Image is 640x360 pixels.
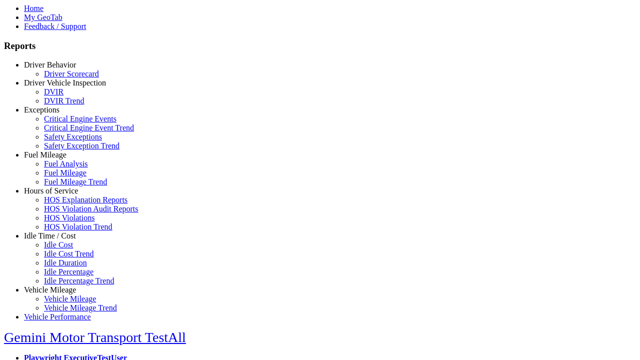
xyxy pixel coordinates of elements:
a: HOS Violation Trend [44,222,112,231]
a: DVIR Trend [44,96,84,105]
a: HOS Violations [44,213,94,222]
a: Vehicle Mileage Trend [44,303,117,312]
a: Fuel Mileage Trend [44,177,107,186]
a: Critical Engine Events [44,114,116,123]
a: Critical Engine Event Trend [44,123,134,132]
a: Vehicle Mileage [44,294,96,303]
a: Idle Duration [44,258,87,267]
a: Fuel Mileage [44,168,86,177]
a: Idle Cost Trend [44,249,94,258]
a: Fuel Mileage [24,150,66,159]
a: DVIR [44,87,63,96]
a: Hours of Service [24,186,78,195]
a: Safety Exception Trend [44,141,119,150]
a: My GeoTab [24,13,62,21]
a: Idle Percentage Trend [44,276,114,285]
a: Exceptions [24,105,59,114]
a: Home [24,4,43,12]
a: HOS Explanation Reports [44,195,127,204]
a: Idle Time / Cost [24,231,76,240]
a: Safety Exceptions [44,132,102,141]
a: Driver Behavior [24,60,76,69]
h3: Reports [4,40,636,51]
a: Fuel Analysis [44,159,88,168]
a: Feedback / Support [24,22,86,30]
a: Vehicle Mileage [24,285,76,294]
a: Driver Scorecard [44,69,99,78]
a: Vehicle Performance [24,312,91,321]
a: Gemini Motor Transport TestAll [4,329,186,345]
a: Driver Vehicle Inspection [24,78,106,87]
a: Idle Cost [44,240,73,249]
a: HOS Violation Audit Reports [44,204,138,213]
a: Idle Percentage [44,267,93,276]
